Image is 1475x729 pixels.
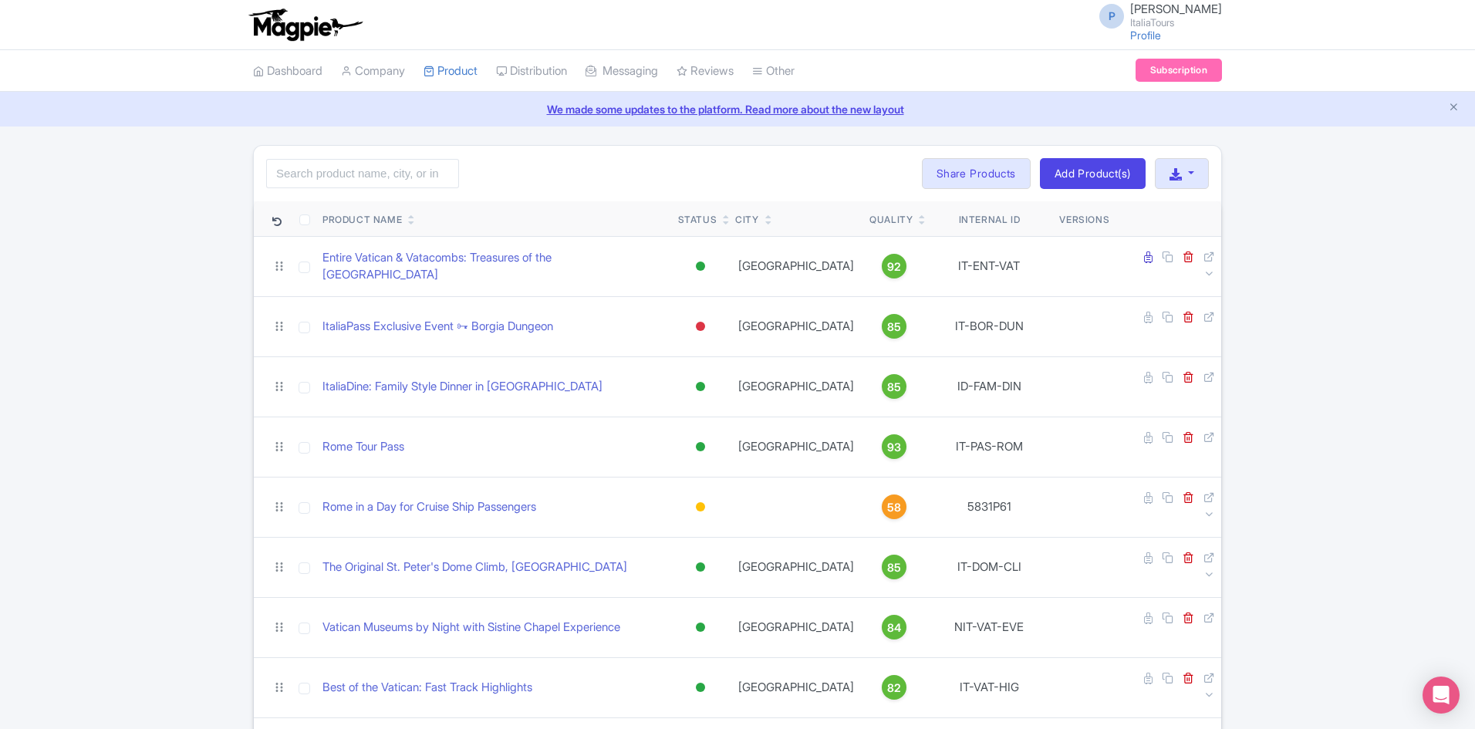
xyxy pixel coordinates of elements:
td: ID-FAM-DIN [925,356,1053,417]
a: Dashboard [253,50,322,93]
td: [GEOGRAPHIC_DATA] [729,356,863,417]
a: Entire Vatican & Vatacombs: Treasures of the [GEOGRAPHIC_DATA] [322,249,666,284]
td: IT-VAT-HIG [925,657,1053,717]
input: Search product name, city, or interal id [266,159,459,188]
button: Close announcement [1448,100,1460,117]
a: Product [424,50,478,93]
div: City [735,213,758,227]
td: [GEOGRAPHIC_DATA] [729,597,863,657]
span: 84 [887,619,901,636]
span: 93 [887,439,901,456]
a: Add Product(s) [1040,158,1146,189]
a: Subscription [1136,59,1222,82]
td: [GEOGRAPHIC_DATA] [729,296,863,356]
td: IT-DOM-CLI [925,537,1053,597]
a: P [PERSON_NAME] ItaliaTours [1090,3,1222,28]
span: 85 [887,559,901,576]
div: Active [693,436,708,458]
div: Active [693,556,708,579]
div: Status [678,213,717,227]
a: 85 [869,374,919,399]
a: Share Products [922,158,1031,189]
span: 58 [887,499,901,516]
span: [PERSON_NAME] [1130,2,1222,16]
td: [GEOGRAPHIC_DATA] [729,417,863,477]
span: 85 [887,319,901,336]
th: Versions [1053,201,1116,237]
div: Active [693,616,708,639]
a: Profile [1130,29,1161,42]
a: ItaliaPass Exclusive Event 🗝 Borgia Dungeon [322,318,553,336]
span: 92 [887,258,901,275]
a: The Original St. Peter's Dome Climb, [GEOGRAPHIC_DATA] [322,559,627,576]
td: [GEOGRAPHIC_DATA] [729,657,863,717]
div: Active [693,255,708,278]
span: P [1099,4,1124,29]
div: Product Name [322,213,402,227]
td: [GEOGRAPHIC_DATA] [729,537,863,597]
a: Messaging [586,50,658,93]
a: 85 [869,555,919,579]
div: Open Intercom Messenger [1423,677,1460,714]
td: IT-ENT-VAT [925,236,1053,296]
td: 5831P61 [925,477,1053,537]
small: ItaliaTours [1130,18,1222,28]
a: Reviews [677,50,734,93]
a: Rome in a Day for Cruise Ship Passengers [322,498,536,516]
a: Best of the Vatican: Fast Track Highlights [322,679,532,697]
span: 82 [887,680,901,697]
div: Active [693,376,708,398]
a: 92 [869,254,919,278]
div: Inactive [693,316,708,338]
td: IT-PAS-ROM [925,417,1053,477]
a: We made some updates to the platform. Read more about the new layout [9,101,1466,117]
img: logo-ab69f6fb50320c5b225c76a69d11143b.png [245,8,365,42]
span: 85 [887,379,901,396]
a: Distribution [496,50,567,93]
a: Other [752,50,795,93]
td: [GEOGRAPHIC_DATA] [729,236,863,296]
a: 93 [869,434,919,459]
div: Active [693,677,708,699]
a: ItaliaDine: Family Style Dinner in [GEOGRAPHIC_DATA] [322,378,602,396]
a: 84 [869,615,919,640]
th: Internal ID [925,201,1053,237]
div: Quality [869,213,913,227]
a: 82 [869,675,919,700]
td: NIT-VAT-EVE [925,597,1053,657]
a: Rome Tour Pass [322,438,404,456]
a: 58 [869,494,919,519]
a: 85 [869,314,919,339]
a: Company [341,50,405,93]
a: Vatican Museums by Night with Sistine Chapel Experience [322,619,620,636]
td: IT-BOR-DUN [925,296,1053,356]
div: Building [693,496,708,518]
